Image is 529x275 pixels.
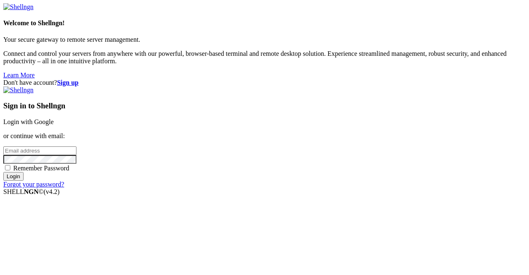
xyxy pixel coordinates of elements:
div: Don't have account? [3,79,526,86]
input: Remember Password [5,165,10,170]
input: Email address [3,146,76,155]
b: NGN [24,188,39,195]
span: 4.2.0 [44,188,60,195]
img: Shellngn [3,86,33,94]
a: Learn More [3,72,35,79]
a: Sign up [57,79,79,86]
a: Login with Google [3,118,54,125]
h4: Welcome to Shellngn! [3,19,526,27]
p: Connect and control your servers from anywhere with our powerful, browser-based terminal and remo... [3,50,526,65]
img: Shellngn [3,3,33,11]
span: Remember Password [13,165,69,172]
h3: Sign in to Shellngn [3,101,526,110]
span: SHELL © [3,188,60,195]
p: or continue with email: [3,132,526,140]
p: Your secure gateway to remote server management. [3,36,526,43]
a: Forgot your password? [3,181,64,188]
input: Login [3,172,24,181]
